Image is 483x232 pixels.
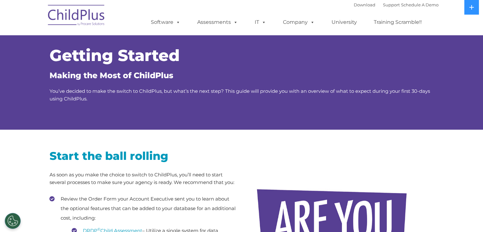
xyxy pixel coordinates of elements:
p: As soon as you make the choice to switch to ChildPlus, you’ll need to start several processes to ... [50,171,237,186]
h2: Start the ball rolling [50,149,237,163]
a: Support [383,2,400,7]
a: Training Scramble!! [367,16,428,29]
a: Company [277,16,321,29]
button: Cookies Settings [5,213,21,229]
sup: © [97,227,100,231]
a: Download [354,2,375,7]
a: Assessments [191,16,244,29]
img: ChildPlus by Procare Solutions [45,0,108,32]
font: | [354,2,439,7]
span: You’ve decided to make the switch to ChildPlus, but what’s the next step? This guide will provide... [50,88,430,102]
a: Software [144,16,187,29]
a: University [325,16,363,29]
a: Schedule A Demo [401,2,439,7]
span: Making the Most of ChildPlus [50,71,173,80]
iframe: Chat Widget [379,163,483,232]
span: Getting Started [50,46,180,65]
a: IT [248,16,272,29]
